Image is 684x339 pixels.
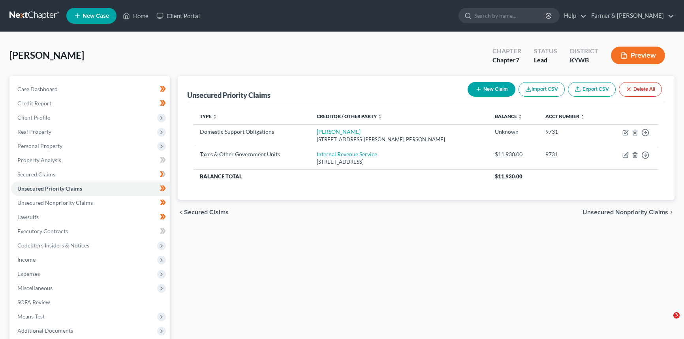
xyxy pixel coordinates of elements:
button: New Claim [468,82,515,97]
div: [STREET_ADDRESS][PERSON_NAME][PERSON_NAME] [317,136,482,143]
span: Lawsuits [17,214,39,220]
span: 7 [516,56,519,64]
span: Codebtors Insiders & Notices [17,242,89,249]
span: Additional Documents [17,327,73,334]
button: Delete All [619,82,662,97]
a: Executory Contracts [11,224,170,238]
a: Secured Claims [11,167,170,182]
span: Credit Report [17,100,51,107]
button: Import CSV [519,82,565,97]
span: Real Property [17,128,51,135]
i: chevron_left [178,209,184,215]
a: Case Dashboard [11,82,170,96]
div: Unsecured Priority Claims [187,90,271,100]
a: [PERSON_NAME] [317,128,361,135]
a: Type unfold_more [200,113,217,119]
a: Unsecured Priority Claims [11,182,170,196]
i: unfold_more [580,114,585,119]
span: 3 [673,312,680,318]
span: Secured Claims [184,209,229,215]
span: Means Test [17,313,45,320]
div: $11,930.00 [495,150,533,158]
div: Chapter [492,47,521,56]
a: Creditor / Other Party unfold_more [317,113,382,119]
button: Preview [611,47,665,64]
i: chevron_right [668,209,675,215]
input: Search by name... [474,8,547,23]
button: Unsecured Nonpriority Claims chevron_right [583,209,675,215]
div: [STREET_ADDRESS] [317,158,482,166]
span: Secured Claims [17,171,55,178]
div: KYWB [570,56,598,65]
a: Property Analysis [11,153,170,167]
span: New Case [83,13,109,19]
th: Balance Total [194,169,489,184]
a: Help [560,9,586,23]
span: Expenses [17,270,40,277]
span: $11,930.00 [495,173,522,180]
a: Credit Report [11,96,170,111]
div: Taxes & Other Government Units [200,150,304,158]
span: Personal Property [17,142,62,149]
div: Unknown [495,128,533,136]
div: Chapter [492,56,521,65]
div: Domestic Support Obligations [200,128,304,136]
div: Status [534,47,557,56]
span: Unsecured Priority Claims [17,185,82,192]
div: Lead [534,56,557,65]
a: Acct Number unfold_more [545,113,585,119]
a: Farmer & [PERSON_NAME] [587,9,674,23]
span: Miscellaneous [17,285,53,291]
span: SOFA Review [17,299,50,305]
i: unfold_more [212,114,217,119]
span: Executory Contracts [17,228,68,234]
span: Unsecured Nonpriority Claims [17,199,93,206]
div: 9731 [545,128,598,136]
a: Internal Revenue Service [317,151,377,157]
span: Case Dashboard [17,86,58,92]
iframe: Intercom live chat [657,312,676,331]
i: unfold_more [378,114,382,119]
span: Income [17,256,36,263]
a: Balance unfold_more [495,113,522,119]
a: Home [119,9,152,23]
a: Unsecured Nonpriority Claims [11,196,170,210]
a: SOFA Review [11,295,170,309]
span: Property Analysis [17,157,61,163]
button: chevron_left Secured Claims [178,209,229,215]
span: Unsecured Nonpriority Claims [583,209,668,215]
div: 9731 [545,150,598,158]
div: District [570,47,598,56]
span: Client Profile [17,114,50,121]
a: Export CSV [568,82,616,97]
a: Lawsuits [11,210,170,224]
i: unfold_more [518,114,522,119]
a: Client Portal [152,9,204,23]
span: [PERSON_NAME] [9,49,84,61]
